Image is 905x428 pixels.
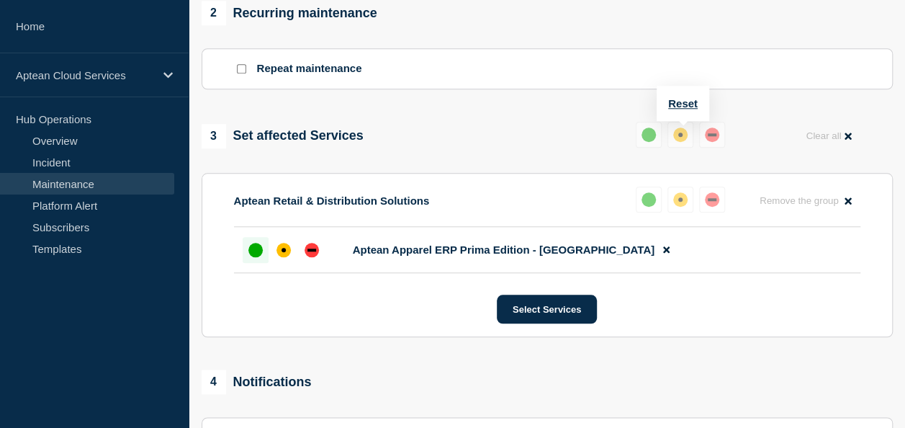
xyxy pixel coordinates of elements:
[641,192,656,207] div: up
[202,124,226,148] span: 3
[751,187,860,215] button: Remove the group
[202,1,377,25] div: Recurring maintenance
[636,187,662,213] button: up
[234,195,430,207] p: Aptean Retail & Distribution Solutions
[667,187,693,213] button: affected
[305,243,319,257] div: down
[237,64,246,73] input: Repeat maintenance
[257,62,362,76] p: Repeat maintenance
[668,97,698,110] button: Reset
[797,122,860,150] button: Clear all
[673,192,688,207] div: affected
[497,295,597,324] button: Select Services
[705,192,719,207] div: down
[202,124,364,148] div: Set affected Services
[202,370,312,394] div: Notifications
[276,243,291,257] div: affected
[667,122,693,148] button: affected
[641,128,656,142] div: up
[760,195,839,206] span: Remove the group
[202,370,226,394] span: 4
[16,69,154,81] p: Aptean Cloud Services
[202,1,226,25] span: 2
[699,187,725,213] button: down
[699,122,725,148] button: down
[705,128,719,142] div: down
[636,122,662,148] button: up
[673,128,688,142] div: affected
[248,243,263,257] div: up
[353,244,655,256] span: Aptean Apparel ERP Prima Edition - [GEOGRAPHIC_DATA]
